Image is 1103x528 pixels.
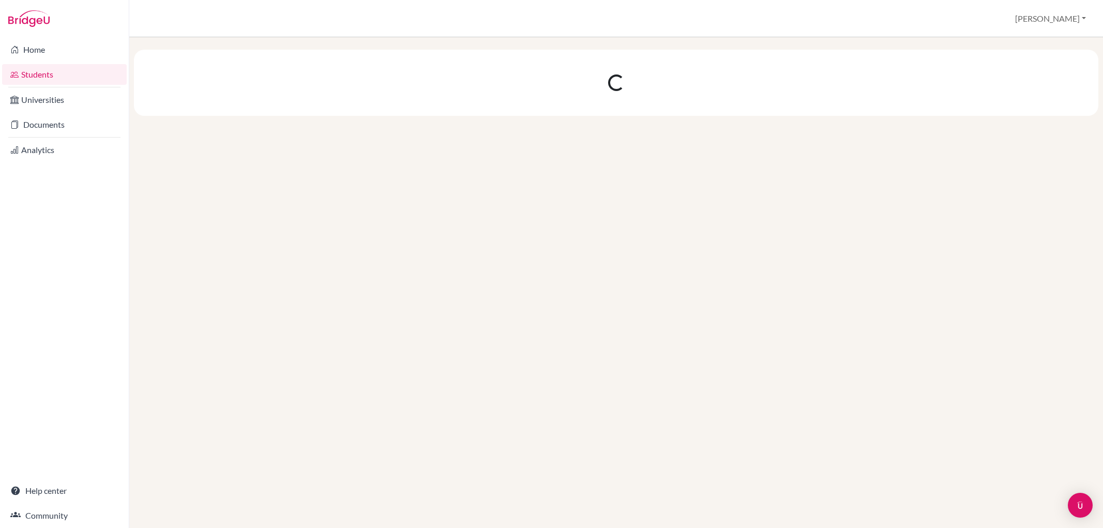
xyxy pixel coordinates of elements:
a: Community [2,505,127,526]
a: Universities [2,89,127,110]
a: Help center [2,480,127,501]
a: Analytics [2,140,127,160]
a: Documents [2,114,127,135]
a: Students [2,64,127,85]
button: [PERSON_NAME] [1010,9,1091,28]
div: Open Intercom Messenger [1068,493,1093,518]
a: Home [2,39,127,60]
img: Bridge-U [8,10,50,27]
